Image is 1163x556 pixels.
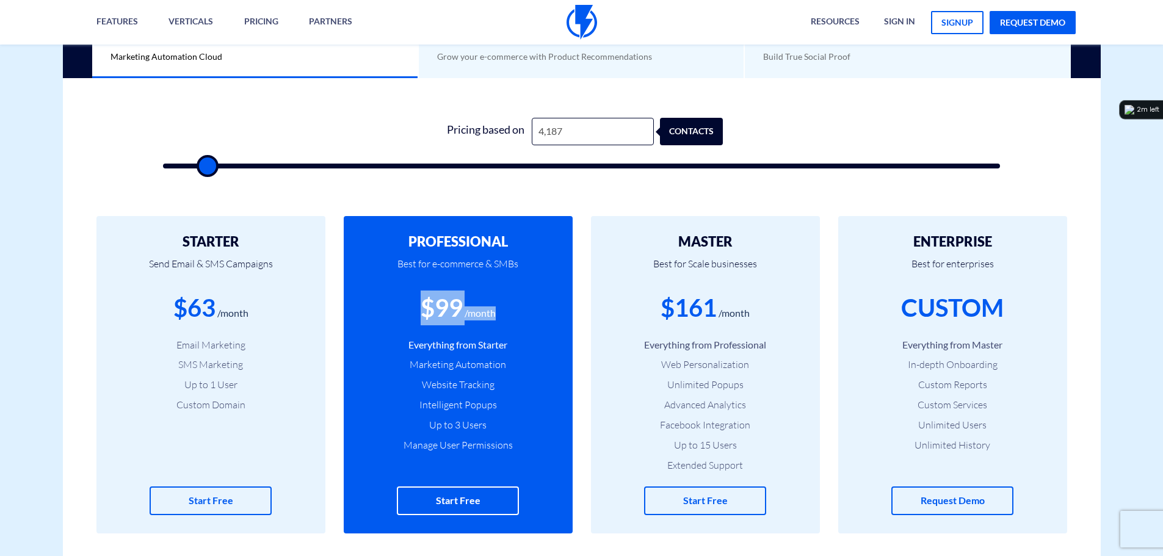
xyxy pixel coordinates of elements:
li: Website Tracking [362,378,554,392]
h2: PROFESSIONAL [362,234,554,249]
a: Start Free [644,486,766,515]
div: $63 [173,291,216,325]
li: Email Marketing [115,338,307,352]
li: Web Personalization [609,358,802,372]
li: Custom Domain [115,398,307,412]
div: Pricing based on [440,118,532,145]
span: Build True Social Proof [763,51,850,62]
div: 2m left [1137,105,1159,115]
li: Unlimited Users [857,418,1049,432]
div: /month [217,306,248,320]
div: contacts [666,118,729,145]
li: Up to 1 User [115,378,307,392]
li: Everything from Starter [362,338,554,352]
li: Extended Support [609,458,802,472]
a: Request Demo [891,486,1013,515]
li: Intelligent Popups [362,398,554,412]
div: $99 [421,291,463,325]
b: REVIEWS [799,34,841,46]
div: $161 [661,291,717,325]
li: Unlimited History [857,438,1049,452]
img: logo [1125,105,1134,115]
li: SMS Marketing [115,358,307,372]
h2: MASTER [609,234,802,249]
h2: ENTERPRISE [857,234,1049,249]
div: CUSTOM [901,291,1004,325]
li: Up to 3 Users [362,418,554,432]
li: Marketing Automation [362,358,554,372]
a: Start Free [150,486,272,515]
a: signup [931,11,984,34]
h2: STARTER [115,234,307,249]
span: Marketing Automation Cloud [111,51,222,62]
a: request demo [990,11,1076,34]
li: Everything from Master [857,338,1049,352]
p: Best for e-commerce & SMBs [362,249,554,291]
p: Send Email & SMS Campaigns [115,249,307,291]
li: Facebook Integration [609,418,802,432]
li: Manage User Permissions [362,438,554,452]
div: /month [719,306,750,320]
p: Best for enterprises [857,249,1049,291]
li: Custom Reports [857,378,1049,392]
li: Advanced Analytics [609,398,802,412]
b: AI [473,34,482,46]
li: Everything from Professional [609,338,802,352]
div: /month [465,306,496,320]
span: Grow your e-commerce with Product Recommendations [437,51,652,62]
li: Custom Services [857,398,1049,412]
b: Core [146,34,172,46]
li: In-depth Onboarding [857,358,1049,372]
p: Best for Scale businesses [609,249,802,291]
li: Up to 15 Users [609,438,802,452]
a: Start Free [397,486,519,515]
li: Unlimited Popups [609,378,802,392]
